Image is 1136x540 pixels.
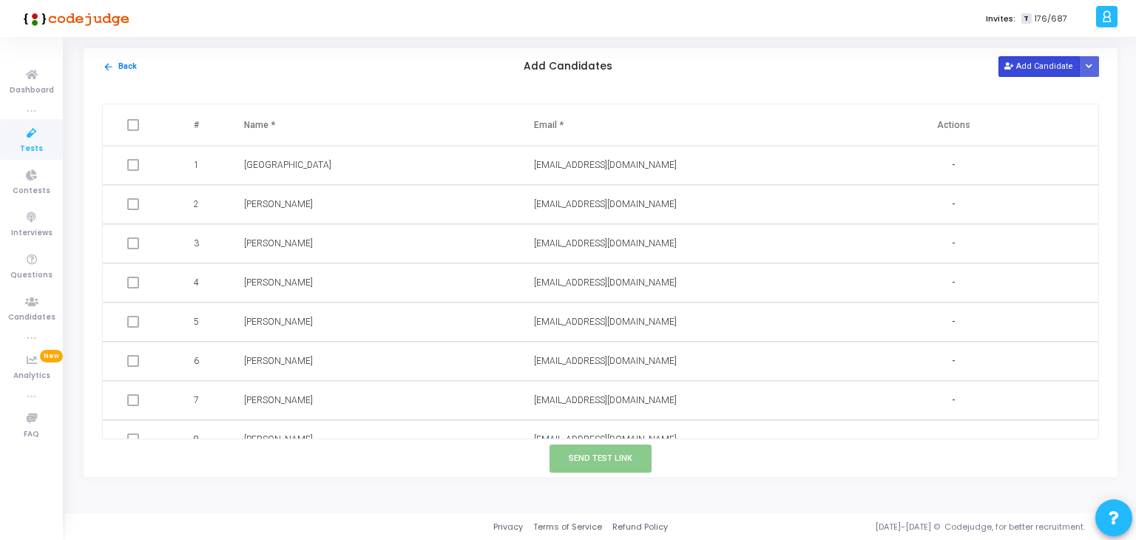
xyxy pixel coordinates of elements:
span: [PERSON_NAME] [244,277,313,288]
span: 5 [194,315,199,328]
mat-icon: arrow_back [103,61,114,72]
span: [EMAIL_ADDRESS][DOMAIN_NAME] [534,356,677,366]
span: [PERSON_NAME] [244,199,313,209]
th: Email * [519,104,809,146]
span: [EMAIL_ADDRESS][DOMAIN_NAME] [534,395,677,405]
div: [DATE]-[DATE] © Codejudge, for better recruitment. [668,521,1118,533]
a: Privacy [493,521,523,533]
div: Button group with nested dropdown [1079,56,1100,76]
span: Dashboard [10,84,54,97]
label: Invites: [986,13,1015,25]
span: FAQ [24,428,39,441]
th: Actions [808,104,1098,146]
span: [EMAIL_ADDRESS][DOMAIN_NAME] [534,317,677,327]
span: [GEOGRAPHIC_DATA] [244,160,331,170]
h5: Add Candidates [524,61,612,73]
button: Send Test Link [550,445,652,472]
span: 7 [194,394,199,407]
span: 3 [194,237,199,250]
span: 8 [194,433,199,446]
span: T [1021,13,1031,24]
span: Candidates [8,311,55,324]
th: Name * [229,104,519,146]
span: [PERSON_NAME] [244,434,313,445]
span: - [952,277,955,289]
span: - [952,159,955,172]
span: - [952,394,955,407]
span: [EMAIL_ADDRESS][DOMAIN_NAME] [534,277,677,288]
span: Analytics [13,370,50,382]
span: 2 [194,198,199,211]
span: 4 [194,276,199,289]
a: Terms of Service [533,521,602,533]
img: logo [18,4,129,33]
span: [EMAIL_ADDRESS][DOMAIN_NAME] [534,238,677,249]
span: [EMAIL_ADDRESS][DOMAIN_NAME] [534,160,677,170]
th: # [166,104,230,146]
span: Interviews [11,227,53,240]
span: - [952,198,955,211]
span: [EMAIL_ADDRESS][DOMAIN_NAME] [534,434,677,445]
span: [PERSON_NAME] [244,238,313,249]
span: Questions [10,269,53,282]
span: - [952,237,955,250]
span: Tests [20,143,43,155]
span: 1 [194,158,199,172]
span: [PERSON_NAME] [244,395,313,405]
span: [EMAIL_ADDRESS][DOMAIN_NAME] [534,199,677,209]
button: Back [102,60,138,74]
span: 176/687 [1035,13,1067,25]
span: [PERSON_NAME] [244,317,313,327]
span: New [40,350,63,362]
span: 6 [194,354,199,368]
span: - [952,355,955,368]
span: [PERSON_NAME] [244,356,313,366]
span: Contests [13,185,50,198]
span: - [952,433,955,446]
a: Refund Policy [612,521,668,533]
span: - [952,316,955,328]
button: Add Candidate [998,56,1080,76]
